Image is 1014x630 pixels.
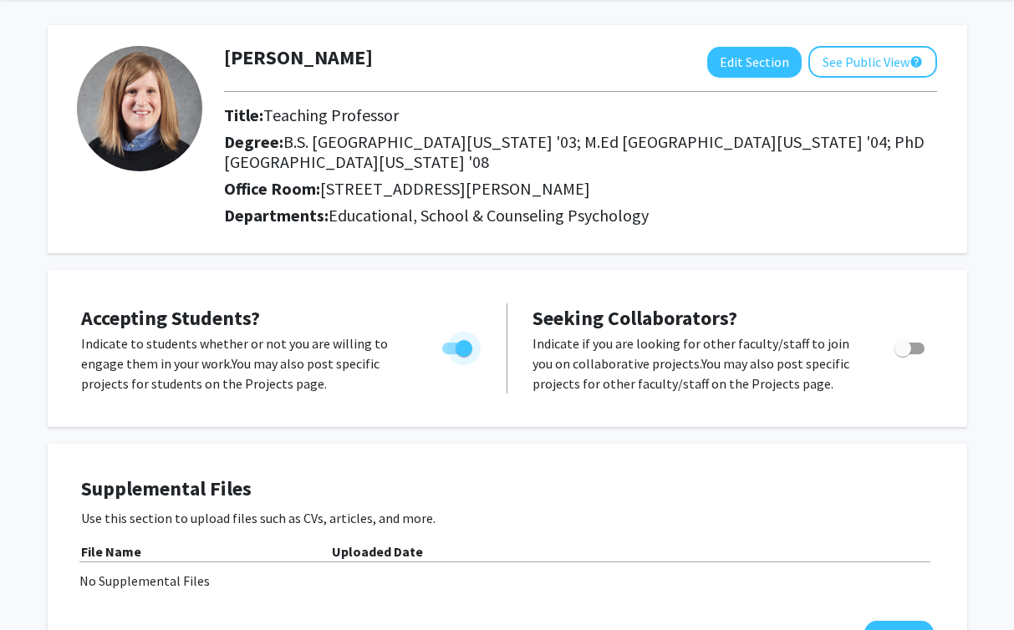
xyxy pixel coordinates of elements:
mat-icon: help [910,52,923,72]
h2: Title: [224,105,937,125]
h2: Degree: [224,132,937,172]
button: Edit Section [707,47,802,78]
div: Toggle [888,333,934,358]
b: File Name [81,543,141,560]
p: Use this section to upload files such as CVs, articles, and more. [81,508,934,528]
h4: Supplemental Files [81,477,934,501]
p: Indicate to students whether or not you are willing to engage them in your work. You may also pos... [81,333,410,394]
span: Accepting Students? [81,305,260,331]
h2: Departments: [211,206,950,226]
img: Profile Picture [77,46,202,171]
h2: Office Room: [224,179,937,199]
div: Toggle [436,333,482,358]
p: Indicate if you are looking for other faculty/staff to join you on collaborative projects. You ma... [532,333,863,394]
button: See Public View [808,46,937,78]
h1: [PERSON_NAME] [224,46,373,70]
span: B.S. [GEOGRAPHIC_DATA][US_STATE] '03; M.Ed [GEOGRAPHIC_DATA][US_STATE] '04; PhD [GEOGRAPHIC_DATA]... [224,131,925,172]
b: Uploaded Date [332,543,423,560]
span: [STREET_ADDRESS][PERSON_NAME] [320,178,590,199]
span: Teaching Professor [263,104,399,125]
iframe: Chat [13,555,71,617]
span: Educational, School & Counseling Psychology [329,205,649,226]
span: Seeking Collaborators? [532,305,737,331]
div: No Supplemental Files [79,571,935,591]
